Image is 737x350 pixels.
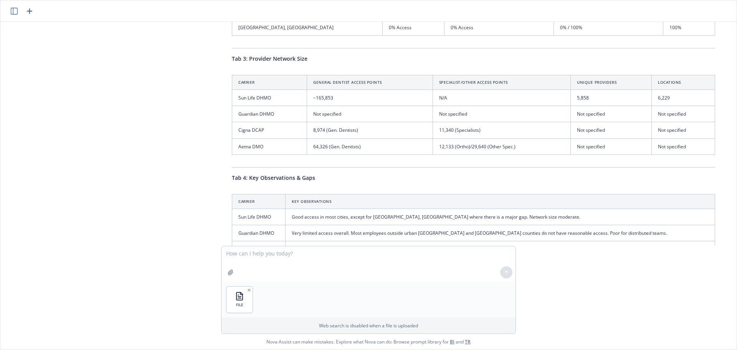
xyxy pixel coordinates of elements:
td: Not specified [571,106,652,122]
span: Nova Assist can make mistakes. Explore what Nova can do: Browse prompt library for and [266,334,471,350]
th: Unique Providers [571,75,652,90]
td: Cigna DCAP [232,122,307,138]
span: Tab 4: Key Observations & Gaps [232,174,315,181]
td: ~165,853 [307,90,433,106]
td: Guardian DHMO [232,106,307,122]
td: 0% / 100% [554,19,663,35]
th: Carrier [232,194,286,209]
td: Not specified [307,106,433,122]
td: Sun Life DHMO [232,90,307,106]
td: Not specified [652,106,715,122]
td: Not specified [652,122,715,138]
td: Not specified [433,106,571,122]
a: TR [465,338,471,345]
th: Locations [652,75,715,90]
td: Cigna DCAP [232,241,286,257]
td: 0% Access [445,19,554,35]
td: Guardian DHMO [232,225,286,241]
td: N/A [433,90,571,106]
td: 5,858 [571,90,652,106]
th: Carrier [232,75,307,90]
td: 100% [663,19,715,35]
td: Not specified [652,138,715,154]
td: Not specified [571,122,652,138]
td: Sun Life DHMO [232,209,286,225]
a: BI [450,338,454,345]
button: FILE [226,287,253,313]
td: 12,133 (Ortho)/29,640 (Other Spec.) [433,138,571,154]
td: 8,974 (Gen. Dentists) [307,122,433,138]
span: Tab 3: Provider Network Size [232,55,307,62]
td: Very limited access overall. Most employees outside urban [GEOGRAPHIC_DATA] and [GEOGRAPHIC_DATA]... [286,225,715,241]
td: 64,326 (Gen. Dentists) [307,138,433,154]
span: FILE [236,302,243,307]
td: 6,229 [652,90,715,106]
th: Specialist/Other Access Points [433,75,571,90]
td: 11,340 (Specialists) [433,122,571,138]
p: Web search is disabled when a file is uploaded [226,322,511,329]
td: Not specified [571,138,652,154]
th: General Dentist Access Points [307,75,433,90]
td: Nearly full access—except one gap in [GEOGRAPHIC_DATA], [GEOGRAPHIC_DATA] (General Dentists speci... [286,241,715,257]
td: Aetna DMO [232,138,307,154]
td: Good access in most cities, except for [GEOGRAPHIC_DATA], [GEOGRAPHIC_DATA] where there is a majo... [286,209,715,225]
td: 0% Access [383,19,445,35]
th: Key Observations [286,194,715,209]
td: [GEOGRAPHIC_DATA], [GEOGRAPHIC_DATA] [232,19,383,35]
